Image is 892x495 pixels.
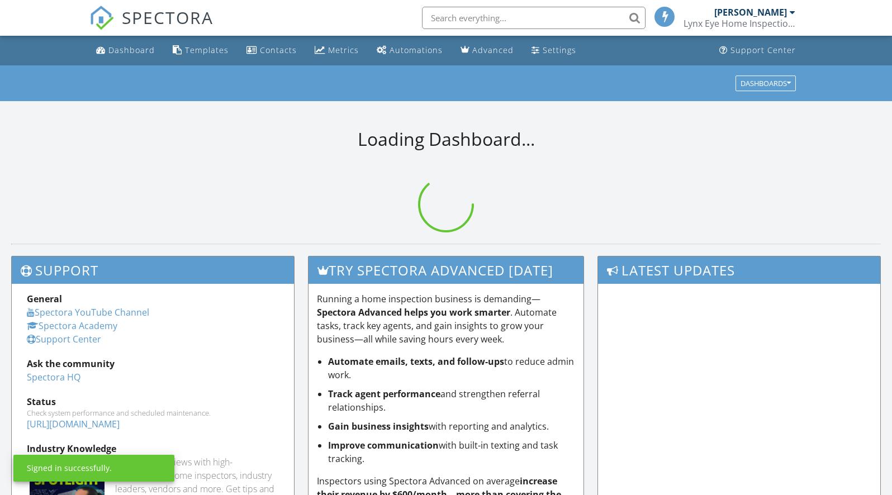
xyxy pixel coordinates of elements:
a: Support Center [715,40,800,61]
strong: Gain business insights [328,420,429,432]
div: Check system performance and scheduled maintenance. [27,408,279,417]
a: Metrics [310,40,363,61]
div: Support Center [730,45,796,55]
div: Lynx Eye Home Inspections Inc. [684,18,795,29]
span: SPECTORA [122,6,213,29]
h3: Support [12,256,294,284]
div: Signed in successfully. [27,463,112,474]
strong: General [27,293,62,305]
div: Metrics [328,45,359,55]
div: Advanced [472,45,514,55]
button: Dashboards [736,75,796,91]
a: SPECTORA [89,15,213,39]
a: Spectora YouTube Channel [27,306,149,318]
strong: Improve communication [328,439,439,451]
div: Templates [185,45,229,55]
strong: Track agent performance [328,388,440,400]
a: Spectora HQ [27,371,80,383]
a: Automations (Basic) [372,40,447,61]
div: Ask the community [27,357,279,370]
li: with built-in texting and task tracking. [328,439,576,465]
a: Templates [168,40,233,61]
div: Dashboard [108,45,155,55]
a: Contacts [242,40,301,61]
a: Advanced [456,40,518,61]
h3: Latest Updates [598,256,880,284]
a: Settings [527,40,581,61]
div: Contacts [260,45,297,55]
div: Status [27,395,279,408]
a: [URL][DOMAIN_NAME] [27,418,120,430]
img: The Best Home Inspection Software - Spectora [89,6,114,30]
strong: Spectora Advanced helps you work smarter [317,306,510,318]
a: Spectora Academy [27,320,117,332]
div: Settings [543,45,576,55]
input: Search everything... [422,7,646,29]
p: Running a home inspection business is demanding— . Automate tasks, track key agents, and gain ins... [317,292,576,346]
div: Industry Knowledge [27,442,279,455]
div: Dashboards [741,79,791,87]
div: [PERSON_NAME] [714,7,787,18]
strong: Automate emails, texts, and follow-ups [328,355,504,368]
h3: Try spectora advanced [DATE] [309,256,584,284]
div: Automations [390,45,443,55]
li: to reduce admin work. [328,355,576,382]
li: with reporting and analytics. [328,420,576,433]
a: Support Center [27,333,101,345]
a: Dashboard [92,40,159,61]
li: and strengthen referral relationships. [328,387,576,414]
